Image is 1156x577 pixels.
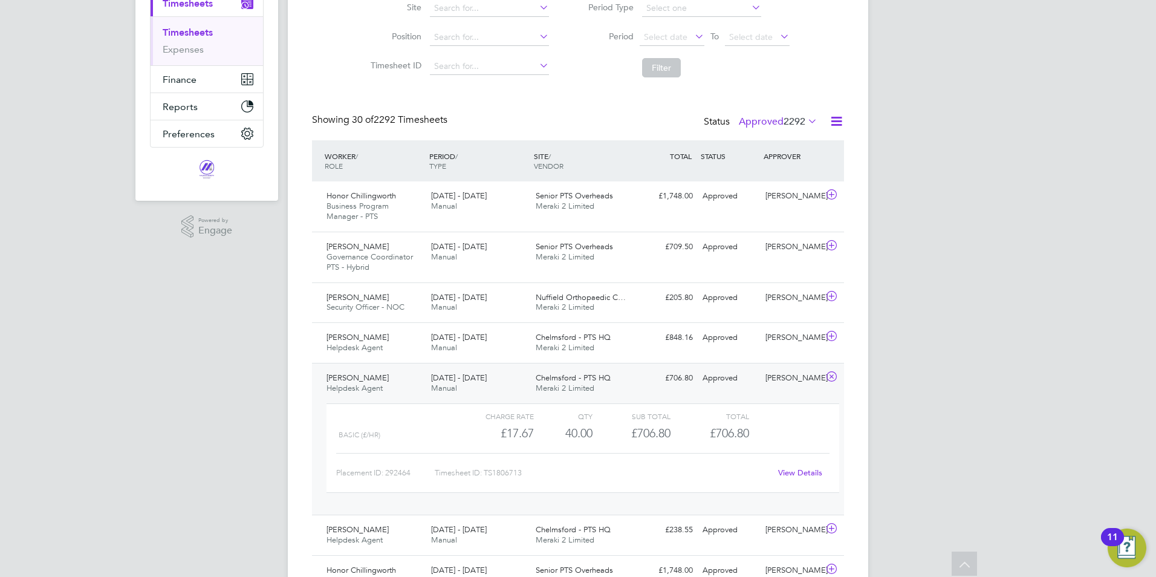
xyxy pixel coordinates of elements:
[326,292,389,302] span: [PERSON_NAME]
[536,241,613,252] span: Senior PTS Overheads
[151,66,263,93] button: Finance
[163,101,198,112] span: Reports
[431,252,457,262] span: Manual
[536,565,613,575] span: Senior PTS Overheads
[326,565,396,575] span: Honor Chillingworth
[698,237,761,257] div: Approved
[326,252,413,272] span: Governance Coordinator PTS - Hybrid
[367,60,421,71] label: Timesheet ID
[635,520,698,540] div: £238.55
[670,151,692,161] span: TOTAL
[761,368,823,388] div: [PERSON_NAME]
[325,161,343,171] span: ROLE
[707,28,722,44] span: To
[336,463,435,483] div: Placement ID: 292464
[431,191,487,201] span: [DATE] - [DATE]
[163,27,213,38] a: Timesheets
[761,328,823,348] div: [PERSON_NAME]
[698,328,761,348] div: Approved
[710,426,749,440] span: £706.80
[356,151,358,161] span: /
[326,373,389,383] span: [PERSON_NAME]
[698,288,761,308] div: Approved
[536,191,613,201] span: Senior PTS Overheads
[635,186,698,206] div: £1,748.00
[431,201,457,211] span: Manual
[761,237,823,257] div: [PERSON_NAME]
[536,373,611,383] span: Chelmsford - PTS HQ
[778,468,822,478] a: View Details
[784,116,805,128] span: 2292
[163,44,204,55] a: Expenses
[151,16,263,65] div: Timesheets
[431,373,487,383] span: [DATE] - [DATE]
[151,120,263,147] button: Preferences
[426,145,531,177] div: PERIOD
[534,409,593,423] div: QTY
[536,302,594,312] span: Meraki 2 Limited
[536,201,594,211] span: Meraki 2 Limited
[339,431,380,439] span: Basic (£/HR)
[536,292,626,302] span: Nuffield Orthopaedic C…
[181,215,233,238] a: Powered byEngage
[635,328,698,348] div: £848.16
[536,383,594,393] span: Meraki 2 Limited
[456,409,534,423] div: Charge rate
[431,332,487,342] span: [DATE] - [DATE]
[326,241,389,252] span: [PERSON_NAME]
[579,2,634,13] label: Period Type
[635,288,698,308] div: £205.80
[635,237,698,257] div: £709.50
[698,520,761,540] div: Approved
[642,58,681,77] button: Filter
[761,520,823,540] div: [PERSON_NAME]
[761,186,823,206] div: [PERSON_NAME]
[579,31,634,42] label: Period
[761,145,823,167] div: APPROVER
[431,565,487,575] span: [DATE] - [DATE]
[534,423,593,443] div: 40.00
[312,114,450,126] div: Showing
[163,74,196,85] span: Finance
[326,383,383,393] span: Helpdesk Agent
[593,409,671,423] div: Sub Total
[431,342,457,353] span: Manual
[198,226,232,236] span: Engage
[198,215,232,226] span: Powered by
[698,186,761,206] div: Approved
[367,31,421,42] label: Position
[326,201,389,221] span: Business Program Manager - PTS
[150,160,264,179] a: Go to home page
[151,93,263,120] button: Reports
[326,332,389,342] span: [PERSON_NAME]
[352,114,374,126] span: 30 of
[430,58,549,75] input: Search for...
[430,29,549,46] input: Search for...
[326,535,383,545] span: Helpdesk Agent
[456,423,534,443] div: £17.67
[326,524,389,535] span: [PERSON_NAME]
[322,145,426,177] div: WORKER
[326,302,404,312] span: Security Officer - NOC
[431,535,457,545] span: Manual
[729,31,773,42] span: Select date
[536,535,594,545] span: Meraki 2 Limited
[739,116,817,128] label: Approved
[536,342,594,353] span: Meraki 2 Limited
[326,342,383,353] span: Helpdesk Agent
[548,151,551,161] span: /
[352,114,447,126] span: 2292 Timesheets
[536,524,611,535] span: Chelmsford - PTS HQ
[326,191,396,201] span: Honor Chillingworth
[431,383,457,393] span: Manual
[593,423,671,443] div: £706.80
[455,151,458,161] span: /
[671,409,748,423] div: Total
[367,2,421,13] label: Site
[429,161,446,171] span: TYPE
[431,241,487,252] span: [DATE] - [DATE]
[435,463,770,483] div: Timesheet ID: TS1806713
[704,114,820,131] div: Status
[198,160,215,179] img: magnussearch-logo-retina.png
[531,145,635,177] div: SITE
